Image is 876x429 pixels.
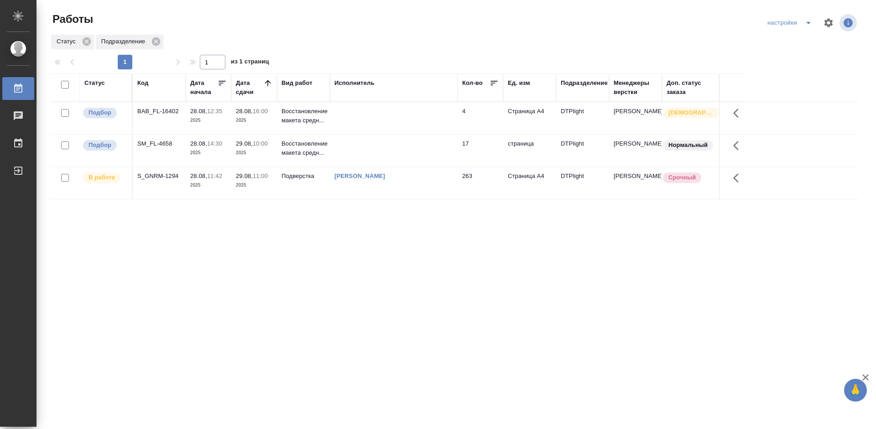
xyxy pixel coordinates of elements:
div: Можно подбирать исполнителей [82,107,127,119]
p: 2025 [190,116,227,125]
td: DTPlight [556,135,609,167]
span: Посмотреть информацию [839,14,859,31]
td: DTPlight [556,102,609,134]
div: Исполнитель [334,78,375,88]
div: Вид работ [282,78,313,88]
p: 28.08, [190,140,207,147]
p: [PERSON_NAME] [614,139,657,148]
p: Статус [57,37,79,46]
p: Срочный [668,173,696,182]
div: Подразделение [96,35,163,49]
div: BAB_FL-16402 [137,107,181,116]
p: [DEMOGRAPHIC_DATA] [668,108,714,117]
div: Подразделение [561,78,608,88]
div: Статус [51,35,94,49]
div: Можно подбирать исполнителей [82,139,127,152]
a: [PERSON_NAME] [334,173,385,179]
span: Работы [50,12,93,26]
p: 28.08, [190,173,207,179]
div: Исполнитель выполняет работу [82,172,127,184]
p: 14:30 [207,140,222,147]
p: В работе [89,173,115,182]
p: 2025 [236,148,272,157]
div: Дата начала [190,78,218,97]
div: SM_FL-4658 [137,139,181,148]
p: Подразделение [101,37,148,46]
td: страница [503,135,556,167]
p: 10:00 [253,140,268,147]
span: Настроить таблицу [818,12,839,34]
button: Здесь прячутся важные кнопки [728,135,750,157]
button: Здесь прячутся важные кнопки [728,167,750,189]
div: Дата сдачи [236,78,263,97]
td: Страница А4 [503,167,556,199]
p: Восстановление макета средн... [282,139,325,157]
p: 29.08, [236,140,253,147]
div: Кол-во [462,78,483,88]
p: 16:00 [253,108,268,115]
div: S_GNRM-1294 [137,172,181,181]
p: 12:35 [207,108,222,115]
p: 2025 [236,181,272,190]
p: [PERSON_NAME] [614,172,657,181]
p: 11:00 [253,173,268,179]
p: 28.08, [190,108,207,115]
p: Подбор [89,108,111,117]
p: 2025 [190,148,227,157]
span: 🙏 [848,381,863,400]
p: Нормальный [668,141,708,150]
div: Менеджеры верстки [614,78,657,97]
p: 11:42 [207,173,222,179]
p: Подверстка [282,172,325,181]
div: Доп. статус заказа [667,78,714,97]
td: DTPlight [556,167,609,199]
p: 2025 [236,116,272,125]
div: Ед. изм [508,78,530,88]
button: 🙏 [844,379,867,402]
span: из 1 страниц [231,56,269,69]
p: Восстановление макета средн... [282,107,325,125]
p: Подбор [89,141,111,150]
p: [PERSON_NAME] [614,107,657,116]
div: split button [765,16,818,30]
p: 29.08, [236,173,253,179]
td: Страница А4 [503,102,556,134]
td: 17 [458,135,503,167]
td: 4 [458,102,503,134]
p: 28.08, [236,108,253,115]
div: Код [137,78,148,88]
div: Статус [84,78,105,88]
p: 2025 [190,181,227,190]
button: Здесь прячутся важные кнопки [728,102,750,124]
td: 263 [458,167,503,199]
